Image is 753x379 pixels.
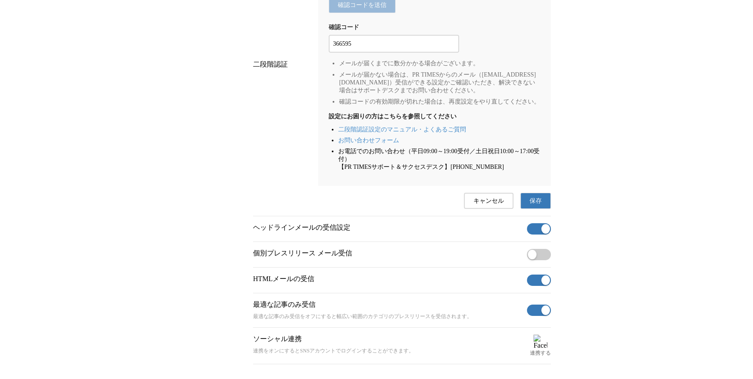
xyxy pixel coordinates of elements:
[338,137,399,144] a: お問い合わせフォーム
[464,193,513,209] button: キャンセル
[339,98,540,106] li: 確認コードの有効期限が切れた場合は、再度設定をやり直してください。
[253,275,523,284] p: HTMLメールの受信
[530,335,551,357] button: 連携する
[253,335,526,344] p: ソーシャル連携
[520,193,551,209] button: 保存
[253,313,523,320] p: 最適な記事のみ受信をオフにすると幅広い範囲のカテゴリのプレスリリースを受信されます。
[338,126,466,133] a: 二段階認証設定のマニュアル・よくあるご質問
[533,335,547,349] img: Facebook
[339,60,540,67] li: メールが届くまでに数分かかる場合がございます。
[530,349,551,357] span: 連携する
[339,71,540,94] li: メールが届かない場合は、PR TIMESからのメール（[EMAIL_ADDRESS][DOMAIN_NAME]）受信ができる設定かご確認いただき、解決できない場合はサポートデスクまでお問い合わせ...
[329,23,540,31] div: 確認コード
[253,300,523,309] p: 最適な記事のみ受信
[338,1,386,9] span: 確認コードを送信
[473,197,504,205] span: キャンセル
[329,113,540,121] b: 設定にお困りの方はこちらを参照してください
[530,197,542,205] span: 保存
[253,249,523,258] p: 個別プレスリリース メール受信
[253,347,526,355] p: 連携をオンにするとSNSアカウントでログインすることができます。
[338,148,540,171] li: お電話でのお問い合わせ（平日09:00～19:00受付／土日祝日10:00～17:00受付） 【PR TIMESサポート＆サクセスデスク】[PHONE_NUMBER]
[253,60,311,69] div: 二段階認証
[333,39,455,49] input: 2段階認証の確認コードを入力する
[253,223,523,232] p: ヘッドラインメールの受信設定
